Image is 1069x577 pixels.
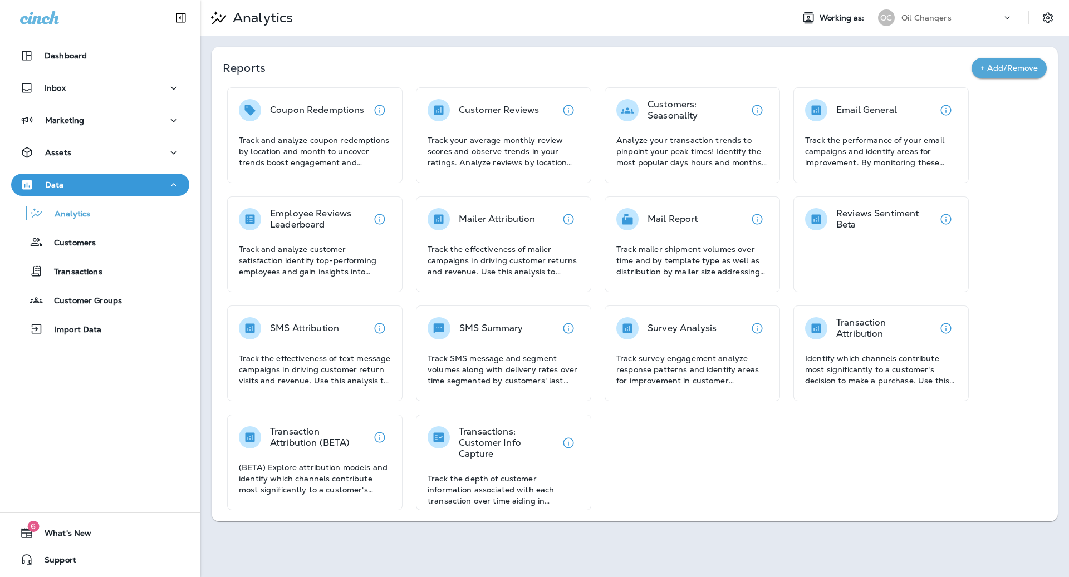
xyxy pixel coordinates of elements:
button: View details [557,99,580,121]
p: Marketing [45,116,84,125]
p: Track and analyze customer satisfaction identify top-performing employees and gain insights into ... [239,244,391,277]
button: View details [369,317,391,339]
p: Track SMS message and segment volumes along with delivery rates over time segmented by customers'... [428,353,580,386]
p: Assets [45,148,71,157]
p: (BETA) Explore attribution models and identify which channels contribute most significantly to a ... [239,462,391,495]
p: Track survey engagement analyze response patterns and identify areas for improvement in customer ... [616,353,768,386]
p: Transactions: Customer Info Capture [459,426,557,460]
p: Analytics [43,209,90,220]
span: Support [33,555,76,569]
button: View details [369,426,391,448]
p: Coupon Redemptions [270,105,365,116]
button: Analytics [11,201,189,225]
button: Transactions [11,259,189,283]
button: + Add/Remove [972,58,1047,78]
div: OC [878,9,895,26]
p: Oil Changers [901,13,952,22]
button: Customers [11,230,189,254]
p: Analytics [228,9,293,26]
p: Customers: Seasonality [648,99,746,121]
p: Data [45,180,64,189]
button: View details [746,99,768,121]
button: Dashboard [11,45,189,67]
p: Reports [223,60,972,76]
p: Identify which channels contribute most significantly to a customer's decision to make a purchase... [805,353,957,386]
p: Mailer Attribution [459,214,536,225]
p: Track the effectiveness of text message campaigns in driving customer return visits and revenue. ... [239,353,391,386]
p: Track mailer shipment volumes over time and by template type as well as distribution by mailer si... [616,244,768,277]
p: Survey Analysis [648,323,717,334]
p: Import Data [43,325,102,336]
span: What's New [33,529,91,542]
p: Email General [836,105,897,116]
button: Inbox [11,77,189,99]
p: Track the depth of customer information associated with each transaction over time aiding in asse... [428,473,580,506]
button: Support [11,549,189,571]
p: Transactions [43,267,102,278]
button: View details [557,432,580,454]
button: Assets [11,141,189,164]
span: Working as: [820,13,867,23]
p: Mail Report [648,214,698,225]
button: View details [369,99,391,121]
button: Collapse Sidebar [165,7,197,29]
p: Customer Groups [43,296,122,307]
p: Analyze your transaction trends to pinpoint your peak times! Identify the most popular days hours... [616,135,768,168]
button: Customer Groups [11,288,189,312]
p: SMS Summary [459,323,523,334]
p: Track your average monthly review scores and observe trends in your ratings. Analyze reviews by l... [428,135,580,168]
button: View details [935,99,957,121]
p: Customer Reviews [459,105,539,116]
p: Dashboard [45,51,87,60]
p: Transaction Attribution [836,317,935,339]
button: View details [935,208,957,230]
p: Employee Reviews Leaderboard [270,208,369,230]
button: Settings [1038,8,1058,28]
button: View details [935,317,957,339]
p: Track the effectiveness of mailer campaigns in driving customer returns and revenue. Use this ana... [428,244,580,277]
p: Track the performance of your email campaigns and identify areas for improvement. By monitoring t... [805,135,957,168]
button: 6What's New [11,522,189,544]
button: View details [746,208,768,230]
p: SMS Attribution [270,323,339,334]
p: Transaction Attribution (BETA) [270,426,369,448]
p: Inbox [45,83,66,92]
p: Reviews Sentiment Beta [836,208,935,230]
button: View details [557,208,580,230]
span: 6 [27,521,39,532]
p: Customers [43,238,96,249]
button: Data [11,174,189,196]
button: Marketing [11,109,189,131]
button: View details [369,208,391,230]
button: View details [557,317,580,339]
button: Import Data [11,317,189,341]
p: Track and analyze coupon redemptions by location and month to uncover trends boost engagement and... [239,135,391,168]
button: View details [746,317,768,339]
